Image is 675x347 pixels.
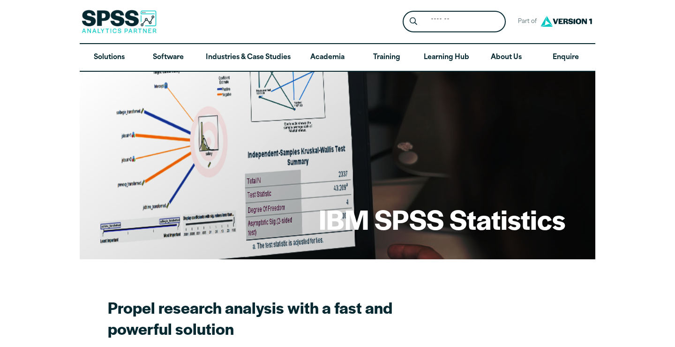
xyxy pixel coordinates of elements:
a: Software [139,44,198,71]
h1: IBM SPSS Statistics [319,201,565,237]
nav: Desktop version of site main menu [80,44,595,71]
a: Learning Hub [416,44,477,71]
button: Search magnifying glass icon [405,13,422,30]
a: Industries & Case Studies [198,44,298,71]
img: Version1 Logo [538,13,594,30]
form: Site Header Search Form [403,11,506,33]
a: Enquire [536,44,595,71]
a: Academia [298,44,357,71]
a: Training [357,44,416,71]
a: About Us [477,44,536,71]
h2: Propel research analysis with a fast and powerful solution [108,297,420,339]
span: Part of [513,15,538,29]
img: SPSS Analytics Partner [82,10,157,33]
a: Solutions [80,44,139,71]
svg: Search magnifying glass icon [410,17,417,25]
